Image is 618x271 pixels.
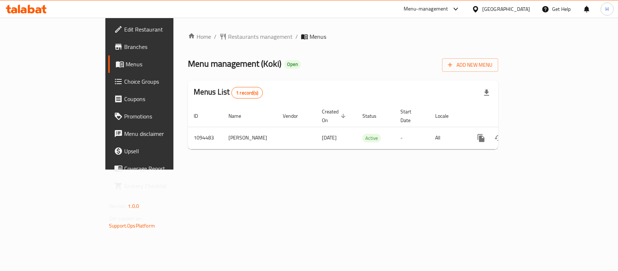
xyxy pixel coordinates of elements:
[395,127,429,149] td: -
[124,182,203,190] span: Grocery Checklist
[108,38,209,55] a: Branches
[128,201,139,211] span: 1.0.0
[400,107,421,125] span: Start Date
[108,73,209,90] a: Choice Groups
[232,89,262,96] span: 1 record(s)
[283,112,307,120] span: Vendor
[124,129,203,138] span: Menu disclaimer
[490,129,507,147] button: Change Status
[108,55,209,73] a: Menus
[448,61,492,70] span: Add New Menu
[124,77,203,86] span: Choice Groups
[124,147,203,155] span: Upsell
[108,21,209,38] a: Edit Restaurant
[124,25,203,34] span: Edit Restaurant
[284,60,301,69] div: Open
[284,61,301,67] span: Open
[219,32,293,41] a: Restaurants management
[442,58,498,72] button: Add New Menu
[124,95,203,103] span: Coupons
[194,87,263,99] h2: Menus List
[362,112,386,120] span: Status
[478,84,495,101] div: Export file
[322,133,337,142] span: [DATE]
[435,112,458,120] span: Locale
[228,32,293,41] span: Restaurants management
[467,105,548,127] th: Actions
[231,87,263,99] div: Total records count
[404,5,448,13] div: Menu-management
[108,125,209,142] a: Menu disclaimer
[605,5,609,13] span: H
[472,129,490,147] button: more
[108,108,209,125] a: Promotions
[188,105,548,149] table: enhanced table
[108,177,209,195] a: Grocery Checklist
[322,107,348,125] span: Created On
[214,32,216,41] li: /
[109,214,142,223] span: Get support on:
[109,221,155,230] a: Support.OpsPlatform
[108,142,209,160] a: Upsell
[362,134,381,142] span: Active
[108,90,209,108] a: Coupons
[295,32,298,41] li: /
[109,201,127,211] span: Version:
[108,160,209,177] a: Coverage Report
[124,42,203,51] span: Branches
[188,32,498,41] nav: breadcrumb
[223,127,277,149] td: [PERSON_NAME]
[124,112,203,121] span: Promotions
[228,112,251,120] span: Name
[126,60,203,68] span: Menus
[310,32,326,41] span: Menus
[429,127,467,149] td: All
[124,164,203,173] span: Coverage Report
[482,5,530,13] div: [GEOGRAPHIC_DATA]
[194,112,207,120] span: ID
[188,55,281,72] span: Menu management ( Koki )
